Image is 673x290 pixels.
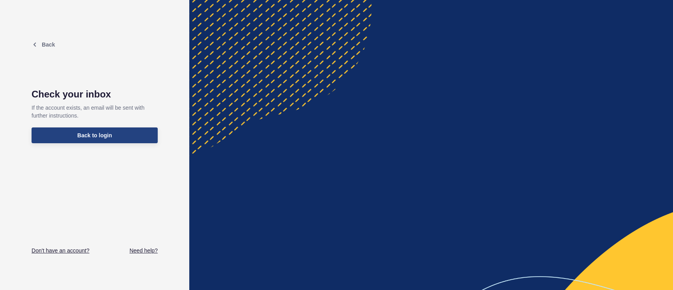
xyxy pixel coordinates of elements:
span: Back [42,41,55,48]
a: Don't have an account? [32,247,89,254]
a: Back [32,41,55,48]
h1: Check your inbox [32,89,158,100]
a: Need help? [129,247,158,254]
span: Back to login [77,131,112,139]
p: If the account exists, an email will be sent with further instructions. [32,100,158,123]
button: Back to login [32,127,158,143]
